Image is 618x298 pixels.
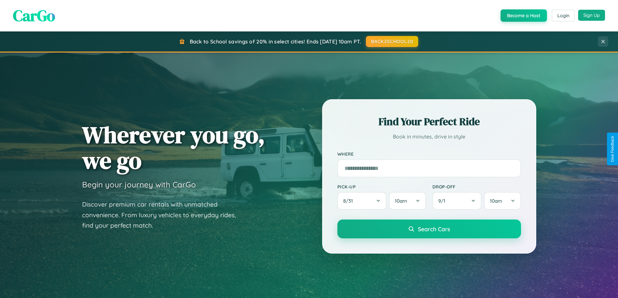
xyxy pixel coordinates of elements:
span: Search Cars [418,225,450,232]
label: Pick-up [337,184,426,189]
button: 8/31 [337,192,387,210]
span: CarGo [13,5,55,26]
label: Drop-off [432,184,521,189]
span: Back to School savings of 20% in select cities! Ends [DATE] 10am PT. [190,38,361,45]
span: 8 / 31 [343,198,356,204]
button: 9/1 [432,192,482,210]
button: Become a Host [501,9,547,22]
button: Search Cars [337,220,521,238]
button: 10am [484,192,521,210]
h3: Begin your journey with CarGo [82,180,196,189]
span: 9 / 1 [438,198,449,204]
button: BACK2SCHOOL20 [366,36,418,47]
div: Give Feedback [610,136,615,162]
p: Book in minutes, drive in style [337,132,521,141]
button: Login [552,10,575,21]
span: 10am [490,198,502,204]
button: Sign Up [578,10,605,21]
label: Where [337,151,521,157]
p: Discover premium car rentals with unmatched convenience. From luxury vehicles to everyday rides, ... [82,199,244,231]
h2: Find Your Perfect Ride [337,114,521,129]
h1: Wherever you go, we go [82,122,265,173]
span: 10am [395,198,407,204]
button: 10am [389,192,426,210]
